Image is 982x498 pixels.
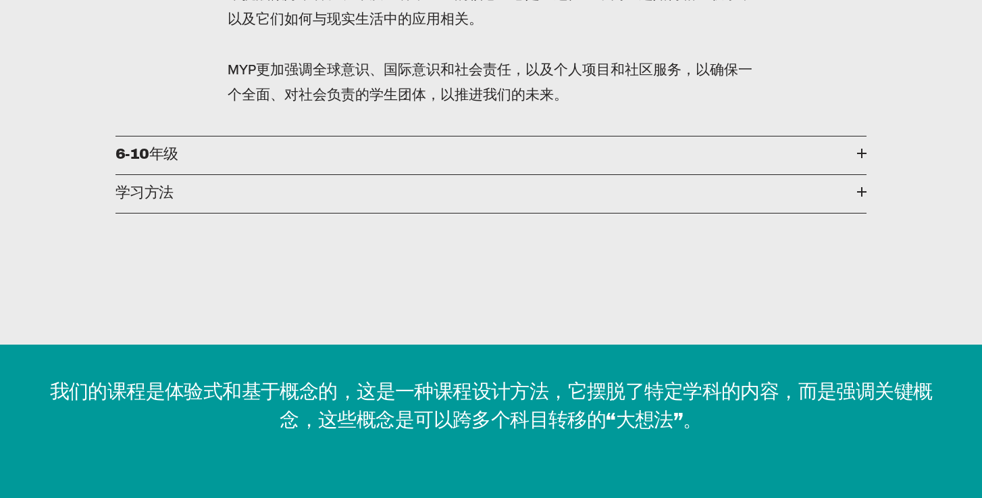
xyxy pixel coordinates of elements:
h3: 我们的课程是体验式和基于概念的，这是一种课程设计方法，它摆脱了特定学科的内容，而是强调关键概念，这些概念是可以跨多个科目转移的“大想法”。 [39,377,943,434]
span: 学习方法 [115,182,858,203]
button: 6-10年级 [115,136,867,174]
span: 6-10年级 [115,143,858,164]
button: 学习方法 [115,175,867,213]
